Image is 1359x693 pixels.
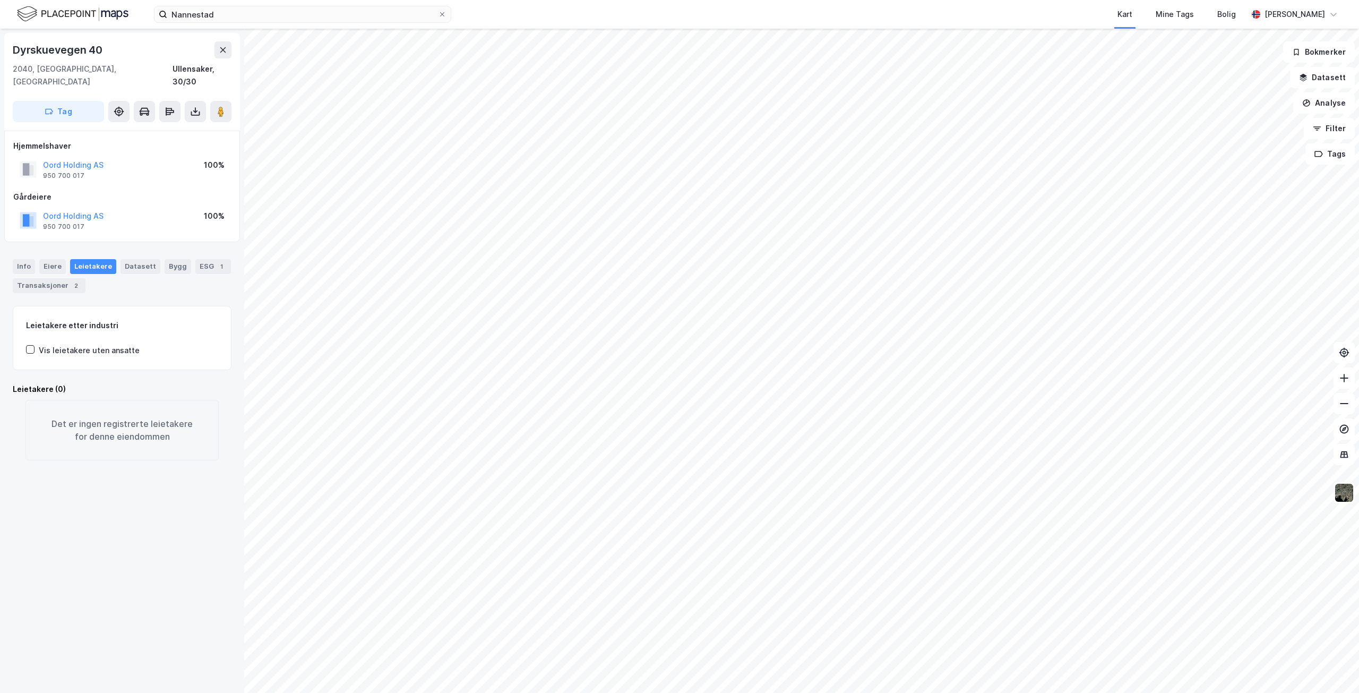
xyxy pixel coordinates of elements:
div: Kart [1117,8,1132,21]
button: Datasett [1290,67,1355,88]
div: Kontrollprogram for chat [1306,642,1359,693]
div: Info [13,259,35,274]
div: 950 700 017 [43,172,84,180]
div: 1 [216,261,227,272]
iframe: Chat Widget [1306,642,1359,693]
div: Leietakere etter industri [26,319,218,332]
button: Tags [1305,143,1355,165]
div: Mine Tags [1156,8,1194,21]
div: Leietakere (0) [13,383,231,396]
div: 2 [71,280,81,291]
img: 9k= [1334,483,1354,503]
div: [PERSON_NAME] [1265,8,1325,21]
div: Ullensaker, 30/30 [173,63,231,88]
button: Filter [1304,118,1355,139]
button: Tag [13,101,104,122]
div: Transaksjoner [13,278,85,293]
div: ESG [195,259,231,274]
div: Gårdeiere [13,191,231,203]
button: Bokmerker [1283,41,1355,63]
div: Eiere [39,259,66,274]
input: Søk på adresse, matrikkel, gårdeiere, leietakere eller personer [167,6,438,22]
button: Analyse [1293,92,1355,114]
div: Hjemmelshaver [13,140,231,152]
div: Det er ingen registrerte leietakere for denne eiendommen [25,400,219,460]
div: Bygg [165,259,191,274]
div: 100% [204,159,225,172]
div: Datasett [121,259,160,274]
div: Dyrskuevegen 40 [13,41,105,58]
div: 2040, [GEOGRAPHIC_DATA], [GEOGRAPHIC_DATA] [13,63,173,88]
div: Bolig [1217,8,1236,21]
div: 100% [204,210,225,223]
div: Leietakere [70,259,116,274]
div: Vis leietakere uten ansatte [39,344,140,357]
img: logo.f888ab2527a4732fd821a326f86c7f29.svg [17,5,128,23]
div: 950 700 017 [43,223,84,231]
